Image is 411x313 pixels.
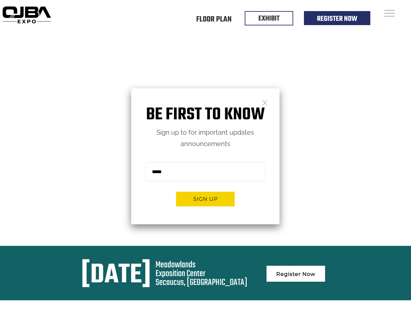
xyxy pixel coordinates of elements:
[267,266,325,282] a: Register Now
[131,105,280,125] h1: Be first to know
[317,13,357,24] a: Register Now
[262,99,268,105] a: Close
[156,261,247,287] div: Meadowlands Exposition Center Secaucus, [GEOGRAPHIC_DATA]
[258,13,280,24] a: EXHIBIT
[81,261,151,291] div: [DATE]
[176,192,235,206] button: Sign up
[131,127,280,150] p: Sign up to for important updates announcements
